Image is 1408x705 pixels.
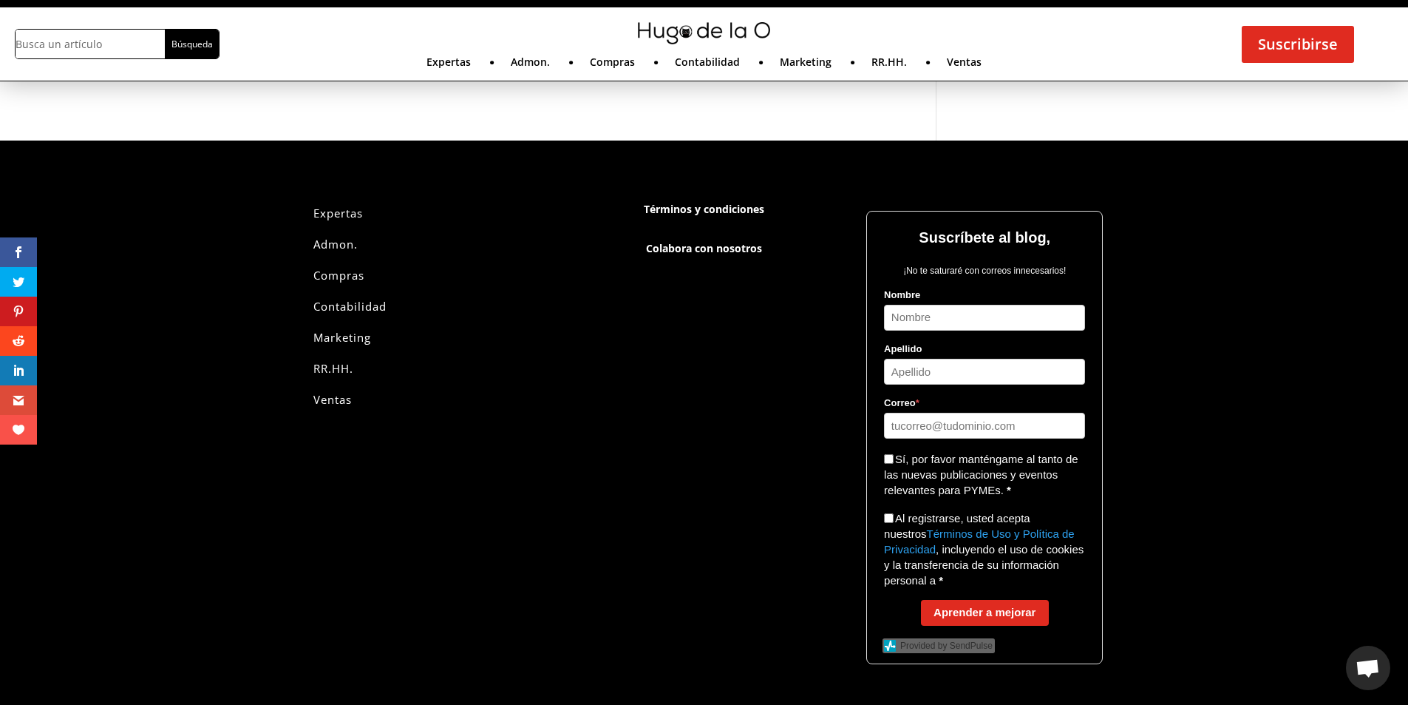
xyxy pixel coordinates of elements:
a: Marketing [313,332,371,348]
input: Búsqueda [165,30,219,58]
input: tucorreo@tudominio.com [884,413,1085,439]
div: Chat abierto [1346,646,1390,690]
input: Nombre [884,305,1085,331]
a: Marketing [780,57,831,73]
a: Compras [313,270,364,286]
input: Apellido [884,359,1085,385]
a: Términos de Uso y Política de Privacidad [884,527,1075,556]
a: Admon. [511,57,550,73]
a: Compras [590,57,635,73]
button: Aprender a mejorar [921,600,1049,626]
a: Suscribirse [1242,26,1354,63]
span: ¡No te saturaré con correos innecesarios! [903,266,1066,276]
a: Ventas [947,57,982,73]
a: Admon. [313,239,358,255]
strong: Suscríbete al blog, [919,229,1050,246]
a: mini-hugo-de-la-o-logo [638,33,769,47]
a: Términos y condiciones [644,202,764,216]
span: Nombre [884,289,920,300]
input: Al registrarse, usted acepta nuestrosTérminos de Uso y Política de Privacidad, incluyendo el uso ... [884,513,894,523]
span: Apellido [884,343,922,354]
input: Sí, por favor manténgame al tanto de las nuevas publicaciones y eventos relevantes para PYMEs. * [884,454,894,464]
a: Provided by SendPulse [884,640,993,652]
a: Ventas [313,394,352,411]
a: RR.HH. [871,57,907,73]
a: Expertas [313,208,363,224]
img: mini-hugo-de-la-o-logo [638,22,769,44]
a: Contabilidad [313,301,387,317]
span: Al registrarse, usted acepta nuestros , incluyendo el uso de cookies y la transferencia de su inf... [884,512,1084,587]
span: Provided by SendPulse [900,641,993,650]
a: Expertas [426,57,471,73]
input: Busca un artículo [16,30,165,58]
p: Colabora con nosotros [585,240,822,257]
span: Correo [884,397,916,408]
a: RR.HH. [313,363,353,380]
a: Contabilidad [675,57,740,73]
span: Sí, por favor manténgame al tanto de las nuevas publicaciones y eventos relevantes para PYMEs. [884,453,1078,496]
